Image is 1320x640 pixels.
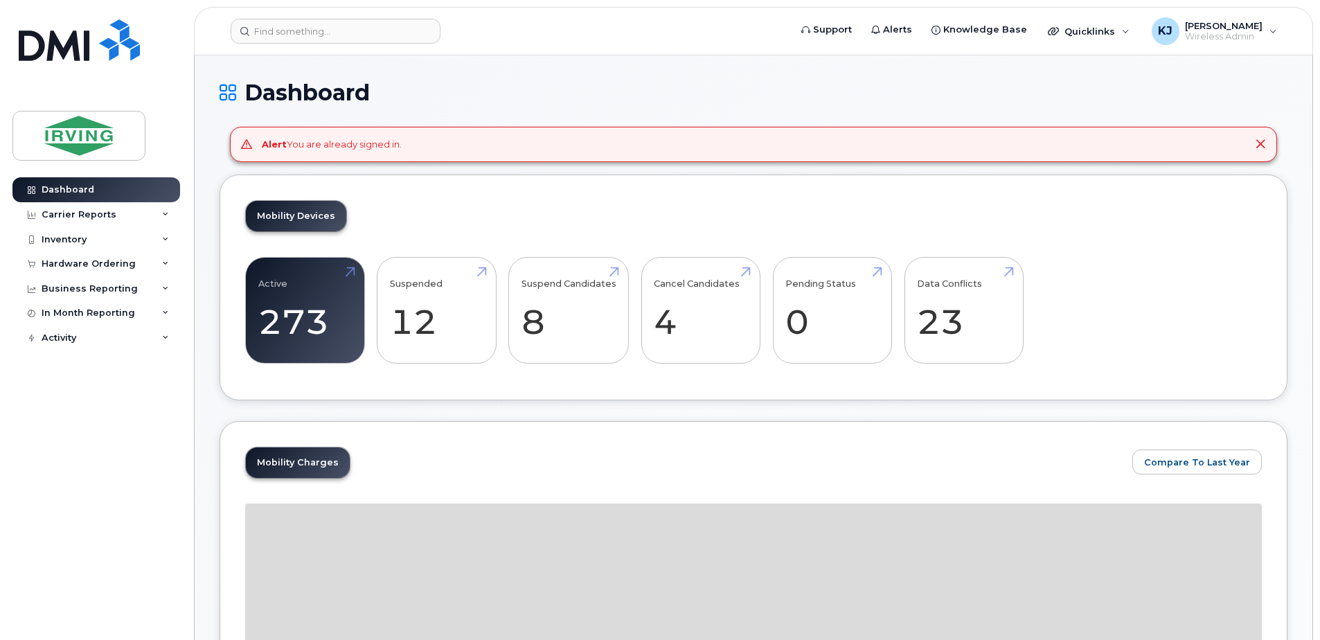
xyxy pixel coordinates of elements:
a: Suspended 12 [390,265,483,356]
span: Compare To Last Year [1144,456,1250,469]
a: Data Conflicts 23 [917,265,1010,356]
a: Pending Status 0 [785,265,879,356]
a: Mobility Devices [246,201,346,231]
a: Cancel Candidates 4 [654,265,747,356]
strong: Alert [262,139,287,150]
a: Mobility Charges [246,447,350,478]
a: Suspend Candidates 8 [521,265,616,356]
a: Active 273 [258,265,352,356]
h1: Dashboard [220,80,1287,105]
button: Compare To Last Year [1132,450,1262,474]
div: You are already signed in. [262,138,402,151]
